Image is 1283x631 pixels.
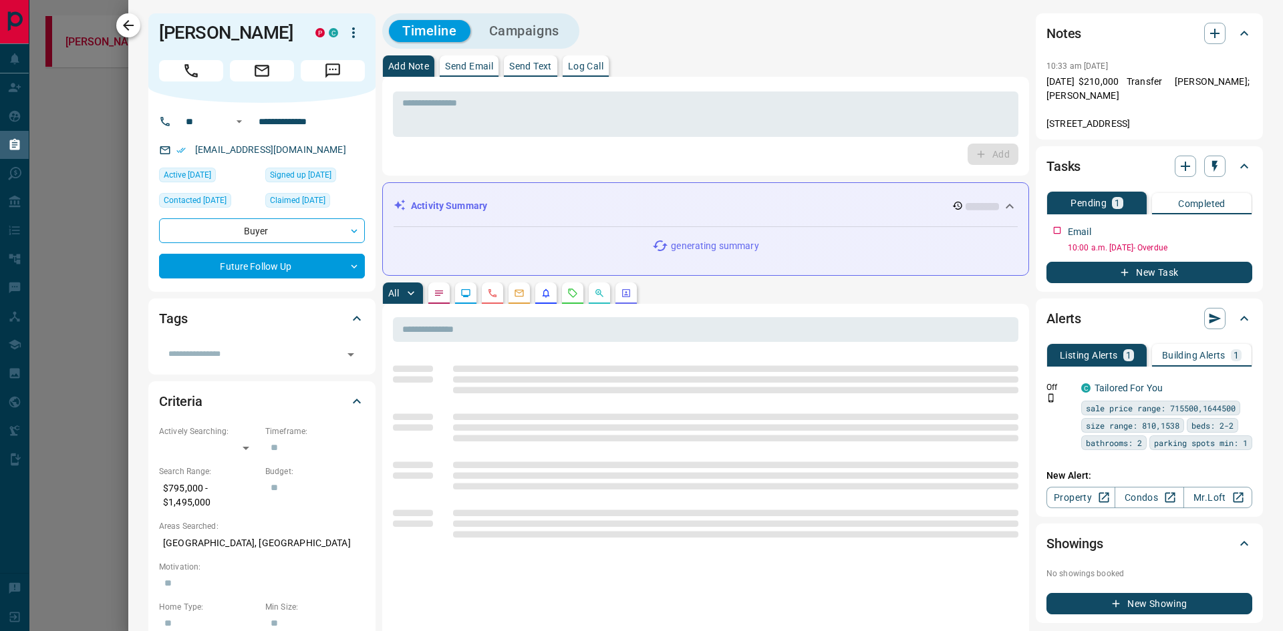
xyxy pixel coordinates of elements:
[159,308,187,329] h2: Tags
[1086,401,1236,415] span: sale price range: 715500,1644500
[514,288,525,298] svg: Emails
[265,193,365,212] div: Tue Jul 08 2025
[1060,351,1118,360] p: Listing Alerts
[388,61,429,71] p: Add Note
[1086,436,1142,449] span: bathrooms: 2
[159,385,365,417] div: Criteria
[159,218,365,243] div: Buyer
[1046,23,1081,44] h2: Notes
[1046,302,1252,335] div: Alerts
[159,520,365,532] p: Areas Searched:
[265,465,365,477] p: Budget:
[159,254,365,278] div: Future Follow Up
[1046,528,1252,560] div: Showings
[460,288,471,298] svg: Lead Browsing Activity
[329,28,338,37] div: condos.ca
[1046,150,1252,182] div: Tasks
[1046,487,1115,508] a: Property
[176,146,186,155] svg: Email Verified
[341,345,360,364] button: Open
[434,288,444,298] svg: Notes
[265,168,365,186] div: Tue Jan 19 2021
[1115,198,1120,208] p: 1
[159,22,295,43] h1: [PERSON_NAME]
[1046,61,1108,71] p: 10:33 am [DATE]
[159,168,259,186] div: Sat Aug 16 2025
[476,20,573,42] button: Campaigns
[1046,533,1103,554] h2: Showings
[1126,351,1131,360] p: 1
[1046,17,1252,49] div: Notes
[1046,393,1056,403] svg: Push Notification Only
[1046,75,1252,131] p: [DATE] $210,000 Transfer [PERSON_NAME]; [PERSON_NAME] [STREET_ADDRESS]
[671,239,758,253] p: generating summary
[270,194,325,207] span: Claimed [DATE]
[389,20,470,42] button: Timeline
[541,288,551,298] svg: Listing Alerts
[265,425,365,437] p: Timeframe:
[1234,351,1239,360] p: 1
[388,288,399,298] p: All
[159,532,365,554] p: [GEOGRAPHIC_DATA], [GEOGRAPHIC_DATA]
[159,425,259,437] p: Actively Searching:
[445,61,493,71] p: Send Email
[1046,568,1252,580] p: No showings booked
[164,168,211,182] span: Active [DATE]
[621,288,631,298] svg: Agent Actions
[265,601,365,613] p: Min Size:
[509,61,552,71] p: Send Text
[1115,487,1183,508] a: Condos
[1046,593,1252,614] button: New Showing
[1046,262,1252,283] button: New Task
[1081,383,1091,393] div: condos.ca
[1162,351,1226,360] p: Building Alerts
[594,288,605,298] svg: Opportunities
[411,199,487,213] p: Activity Summary
[1086,419,1179,432] span: size range: 810,1538
[159,391,202,412] h2: Criteria
[1068,242,1252,254] p: 10:00 a.m. [DATE] - Overdue
[159,302,365,335] div: Tags
[159,60,223,81] span: Call
[231,114,247,130] button: Open
[1178,199,1226,208] p: Completed
[230,60,294,81] span: Email
[1046,308,1081,329] h2: Alerts
[159,477,259,513] p: $795,000 - $1,495,000
[159,561,365,573] p: Motivation:
[159,193,259,212] div: Tue Jul 08 2025
[1068,225,1091,239] p: Email
[394,194,1018,218] div: Activity Summary
[487,288,498,298] svg: Calls
[1071,198,1107,208] p: Pending
[1191,419,1234,432] span: beds: 2-2
[1046,469,1252,483] p: New Alert:
[159,465,259,477] p: Search Range:
[1046,381,1073,393] p: Off
[567,288,578,298] svg: Requests
[568,61,603,71] p: Log Call
[270,168,331,182] span: Signed up [DATE]
[1183,487,1252,508] a: Mr.Loft
[159,601,259,613] p: Home Type:
[195,144,346,155] a: [EMAIL_ADDRESS][DOMAIN_NAME]
[315,28,325,37] div: property.ca
[164,194,227,207] span: Contacted [DATE]
[1154,436,1248,449] span: parking spots min: 1
[301,60,365,81] span: Message
[1095,383,1163,393] a: Tailored For You
[1046,156,1081,177] h2: Tasks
